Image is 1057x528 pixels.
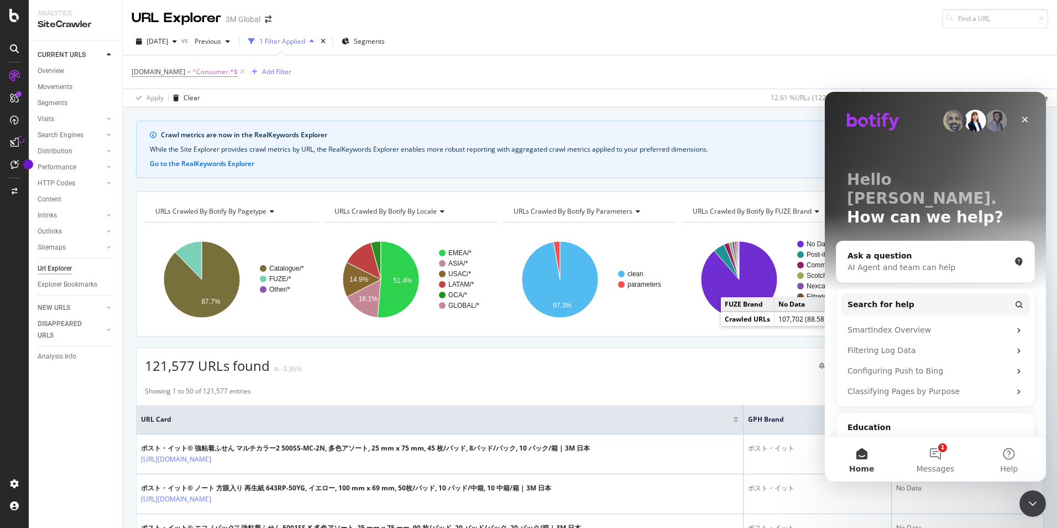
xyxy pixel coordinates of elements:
div: URL Explorer [132,9,221,28]
div: Visits [38,113,54,125]
div: Overview [38,65,64,77]
text: Command [807,261,837,269]
div: Analysis Info [38,351,76,363]
div: ポスト・イット® 強粘着ふせん マルチカラー2 500SS-MC-2N, 多色アソート, 25 mm x 75 mm, 45 枚/パッド, 8パッド/パック, 10 パック/箱 | 3M 日本 [141,443,590,453]
div: Explorer Bookmarks [38,279,97,291]
text: Post-it [807,251,826,258]
text: Other/* [269,286,290,293]
button: [DATE] [132,33,181,50]
div: Performance [38,162,76,173]
div: NEW URLS [38,302,70,314]
div: Showing 1 to 50 of 121,577 entries [145,386,251,400]
a: Url Explorer [38,263,114,275]
div: While the Site Explorer provides crawl metrics by URL, the RealKeywords Explorer enables more rob... [150,144,1030,154]
div: SiteCrawler [38,18,113,31]
div: Content [38,194,61,205]
text: No Data [807,240,831,248]
div: Inlinks [38,210,57,221]
span: = [187,67,191,76]
svg: A chart. [324,231,496,328]
text: 16.1% [359,295,378,303]
div: No Data [896,483,1039,493]
a: HTTP Codes [38,178,103,189]
div: Search Engines [38,130,83,141]
svg: A chart. [682,231,854,328]
h4: URLs Crawled By Botify By pagetype [153,203,308,220]
text: ASIA/* [448,260,468,267]
text: Catalogue/* [269,265,304,272]
div: Segments [38,97,67,109]
span: 121,577 URLs found [145,356,270,375]
a: Visits [38,113,103,125]
span: vs [181,35,190,45]
td: FUZE Brand [721,297,775,312]
span: URLs Crawled By Botify By locale [334,206,437,216]
svg: A chart. [145,231,317,328]
text: FUZE/* [269,275,291,283]
a: NEW URLS [38,302,103,314]
div: info banner [136,121,1044,178]
td: No Data [775,297,838,312]
a: Analysis Info [38,351,114,363]
span: GPH Brand [748,415,865,425]
text: GCA/* [448,291,467,299]
div: Distribution [38,146,72,157]
div: A chart. [503,231,675,328]
text: EMEA/* [448,249,472,257]
div: Url Explorer [38,263,72,275]
span: 2025 Oct. 5th [146,37,168,46]
text: Filtrete [807,293,827,301]
text: USAC/* [448,270,472,278]
a: Overview [38,65,114,77]
text: 14.9% [349,276,368,283]
text: parameters [627,281,661,288]
span: [DOMAIN_NAME] [132,67,185,76]
a: Segments [38,97,114,109]
div: ポスト・イット [748,443,887,453]
button: Add Filter [247,65,291,79]
input: Find a URL [942,9,1048,28]
button: Clear [169,89,200,107]
button: Go to the RealKeywords Explorer [150,159,254,169]
div: arrow-right-arrow-left [265,15,271,23]
div: times [318,36,328,47]
a: [URL][DOMAIN_NAME] [141,494,211,505]
td: Crawled URLs [721,312,775,327]
a: Content [38,194,114,205]
div: ポスト・イット [748,483,887,493]
text: Nexcare [807,282,831,290]
text: GLOBAL/* [448,302,479,309]
a: Inlinks [38,210,103,221]
span: ^Consumer.*$ [192,64,238,80]
a: CURRENT URLS [38,49,103,61]
text: LATAM/* [448,281,474,288]
a: Sitemaps [38,242,103,253]
text: 97.3% [553,302,572,309]
h4: URLs Crawled By Botify By locale [332,203,488,220]
a: Explorer Bookmarks [38,279,114,291]
span: Previous [190,37,221,46]
div: Clear [184,93,200,102]
div: Sitemaps [38,242,66,253]
button: Previous [190,33,234,50]
div: -3.36% [281,364,302,374]
text: Scotch-Brite [807,272,843,279]
a: Search Engines [38,130,103,141]
button: Switch to Advanced Mode [965,89,1048,107]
